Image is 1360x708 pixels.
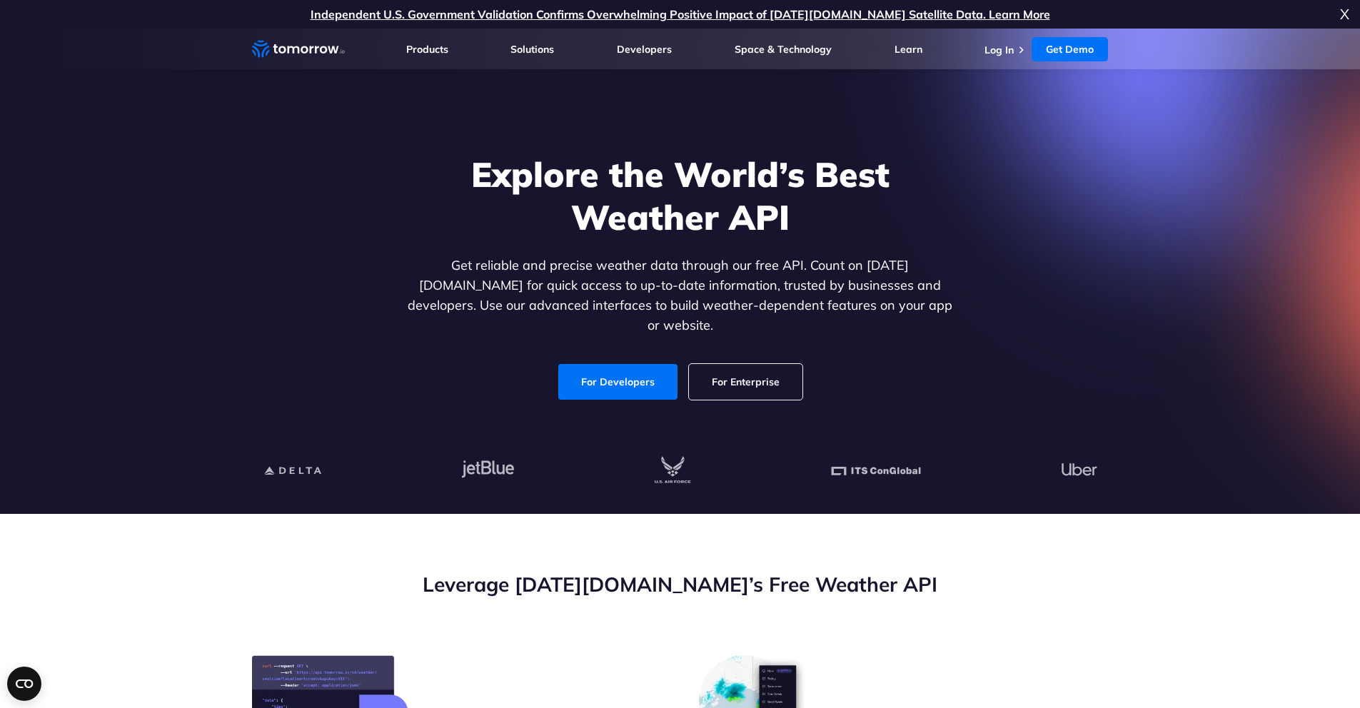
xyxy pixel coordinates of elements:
[617,43,672,56] a: Developers
[252,39,345,60] a: Home link
[510,43,554,56] a: Solutions
[405,256,956,335] p: Get reliable and precise weather data through our free API. Count on [DATE][DOMAIN_NAME] for quic...
[7,667,41,701] button: Open CMP widget
[895,43,922,56] a: Learn
[558,364,678,400] a: For Developers
[405,153,956,238] h1: Explore the World’s Best Weather API
[311,7,1050,21] a: Independent U.S. Government Validation Confirms Overwhelming Positive Impact of [DATE][DOMAIN_NAM...
[406,43,448,56] a: Products
[689,364,802,400] a: For Enterprise
[252,571,1109,598] h2: Leverage [DATE][DOMAIN_NAME]’s Free Weather API
[735,43,832,56] a: Space & Technology
[1032,37,1108,61] a: Get Demo
[984,44,1014,56] a: Log In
